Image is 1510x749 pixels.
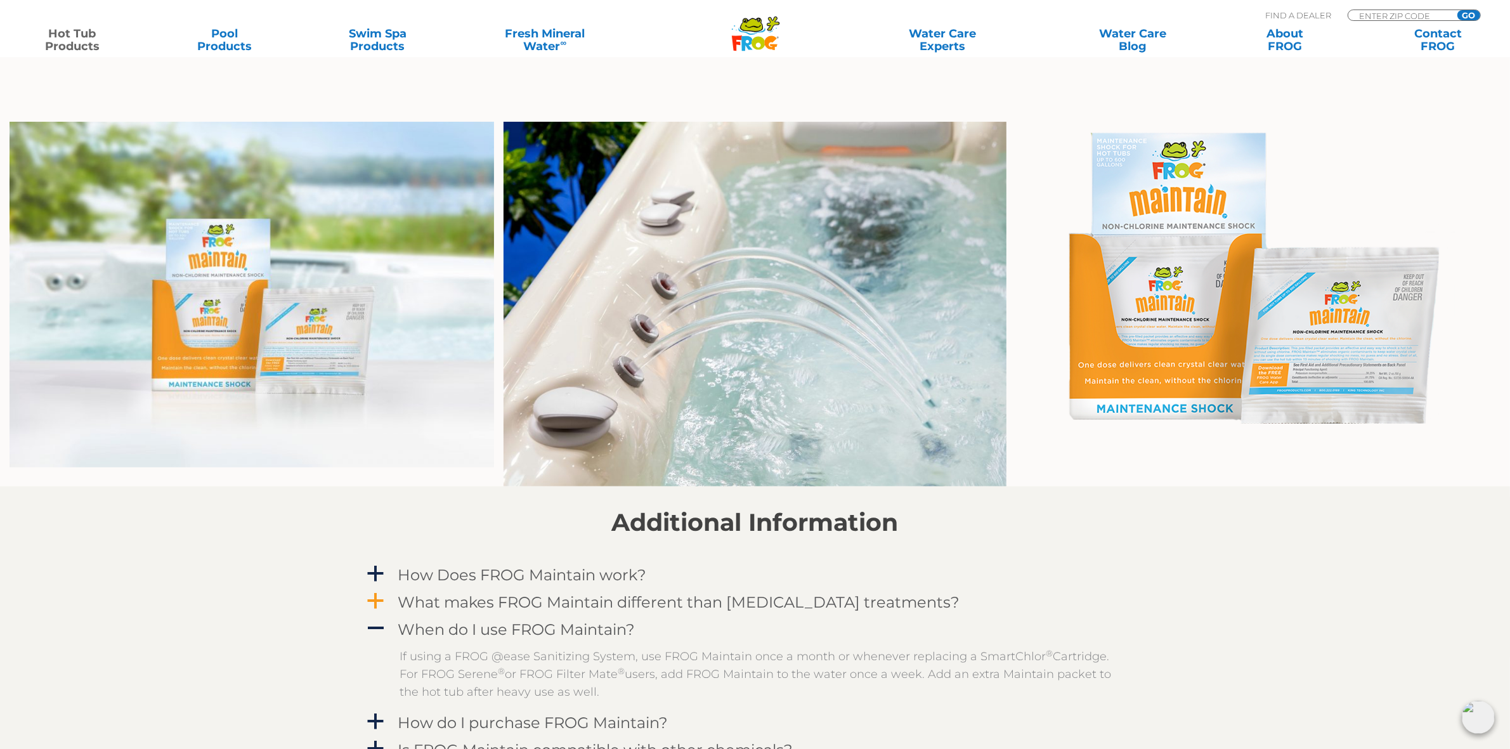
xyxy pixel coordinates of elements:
[1379,27,1497,53] a: ContactFROG
[498,666,505,676] sup: ®
[1073,27,1192,53] a: Water CareBlog
[1062,122,1455,424] img: MaintainForWeb
[367,592,386,611] span: a
[398,594,960,611] h4: What makes FROG Maintain different than [MEDICAL_DATA] treatments?
[846,27,1039,53] a: Water CareExperts
[365,618,1145,641] a: A When do I use FROG Maintain?
[367,564,386,583] span: a
[504,122,1007,487] img: Jacuzzi
[318,27,437,53] a: Swim SpaProducts
[13,27,131,53] a: Hot TubProducts
[10,122,494,467] img: Maintain tray and pouch on tub
[365,563,1145,587] a: a How Does FROG Maintain work?
[365,711,1145,734] a: a How do I purchase FROG Maintain?
[471,27,619,53] a: Fresh MineralWater∞
[618,666,625,676] sup: ®
[367,712,386,731] span: a
[166,27,284,53] a: PoolProducts
[400,648,1129,701] p: If using a FROG @ease Sanitizing System, use FROG Maintain once a month or whenever replacing a S...
[1226,27,1344,53] a: AboutFROG
[398,566,647,583] h4: How Does FROG Maintain work?
[398,621,635,638] h4: When do I use FROG Maintain?
[365,509,1145,537] h2: Additional Information
[398,714,668,731] h4: How do I purchase FROG Maintain?
[1462,701,1495,734] img: openIcon
[1457,10,1480,20] input: GO
[367,619,386,638] span: A
[365,590,1145,614] a: a What makes FROG Maintain different than [MEDICAL_DATA] treatments?
[561,37,567,48] sup: ∞
[1046,648,1053,658] sup: ®
[1265,10,1331,21] p: Find A Dealer
[1358,10,1443,21] input: Zip Code Form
